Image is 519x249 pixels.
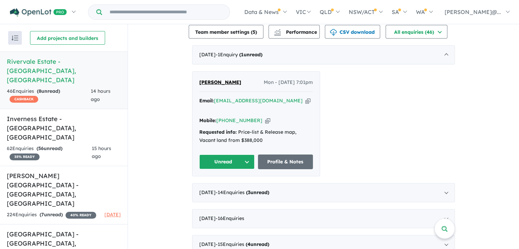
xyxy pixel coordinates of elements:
strong: ( unread) [246,189,269,195]
span: [DATE] [104,211,121,218]
span: 4 [247,241,250,247]
span: [PERSON_NAME]@... [445,9,501,15]
a: [EMAIL_ADDRESS][DOMAIN_NAME] [214,98,303,104]
button: Copy [265,117,270,124]
div: [DATE] [192,183,455,202]
h5: Rivervale Estate - [GEOGRAPHIC_DATA] , [GEOGRAPHIC_DATA] [7,57,121,85]
div: 46 Enquir ies [7,87,91,104]
span: 7 [41,211,44,218]
span: 3 [248,189,250,195]
span: 40 % READY [66,212,96,219]
h5: Inverness Estate - [GEOGRAPHIC_DATA] , [GEOGRAPHIC_DATA] [7,114,121,142]
button: All enquiries (46) [386,25,447,39]
img: download icon [330,29,337,36]
span: 15 hours ago [92,145,111,160]
h5: [PERSON_NAME][GEOGRAPHIC_DATA] - [GEOGRAPHIC_DATA] , [GEOGRAPHIC_DATA] [7,171,121,208]
span: 8 [39,88,41,94]
div: Price-list & Release map, Vacant land from $388,000 [199,128,313,145]
span: - 16 Enquir ies [216,215,244,221]
button: Team member settings (5) [189,25,263,39]
img: sort.svg [12,35,18,41]
div: [DATE] [192,209,455,228]
span: 56 [38,145,44,151]
a: Profile & Notes [258,155,313,169]
span: 5 [253,29,255,35]
span: Mon - [DATE] 7:01pm [264,78,313,87]
img: Openlot PRO Logo White [10,8,67,17]
strong: Email: [199,98,214,104]
div: 62 Enquir ies [7,145,92,161]
strong: ( unread) [37,145,62,151]
button: CSV download [325,25,380,39]
button: Performance [269,25,320,39]
span: - 15 Enquir ies [216,241,269,247]
span: CASHBACK [10,96,38,103]
strong: Mobile: [199,117,216,123]
img: bar-chart.svg [274,31,281,35]
strong: Requested info: [199,129,237,135]
div: 224 Enquir ies [7,211,96,219]
strong: ( unread) [40,211,63,218]
button: Unread [199,155,255,169]
span: 14 hours ago [91,88,111,102]
strong: ( unread) [246,241,269,247]
span: Performance [275,29,317,35]
span: - 14 Enquir ies [216,189,269,195]
button: Copy [305,97,311,104]
img: line-chart.svg [274,29,280,33]
span: 35 % READY [10,153,40,160]
span: 1 [241,52,244,58]
div: [DATE] [192,45,455,64]
span: [PERSON_NAME] [199,79,241,85]
strong: ( unread) [239,52,262,58]
button: Add projects and builders [30,31,105,45]
strong: ( unread) [37,88,60,94]
span: - 1 Enquir y [216,52,262,58]
a: [PERSON_NAME] [199,78,241,87]
a: [PHONE_NUMBER] [216,117,262,123]
input: Try estate name, suburb, builder or developer [103,5,228,19]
